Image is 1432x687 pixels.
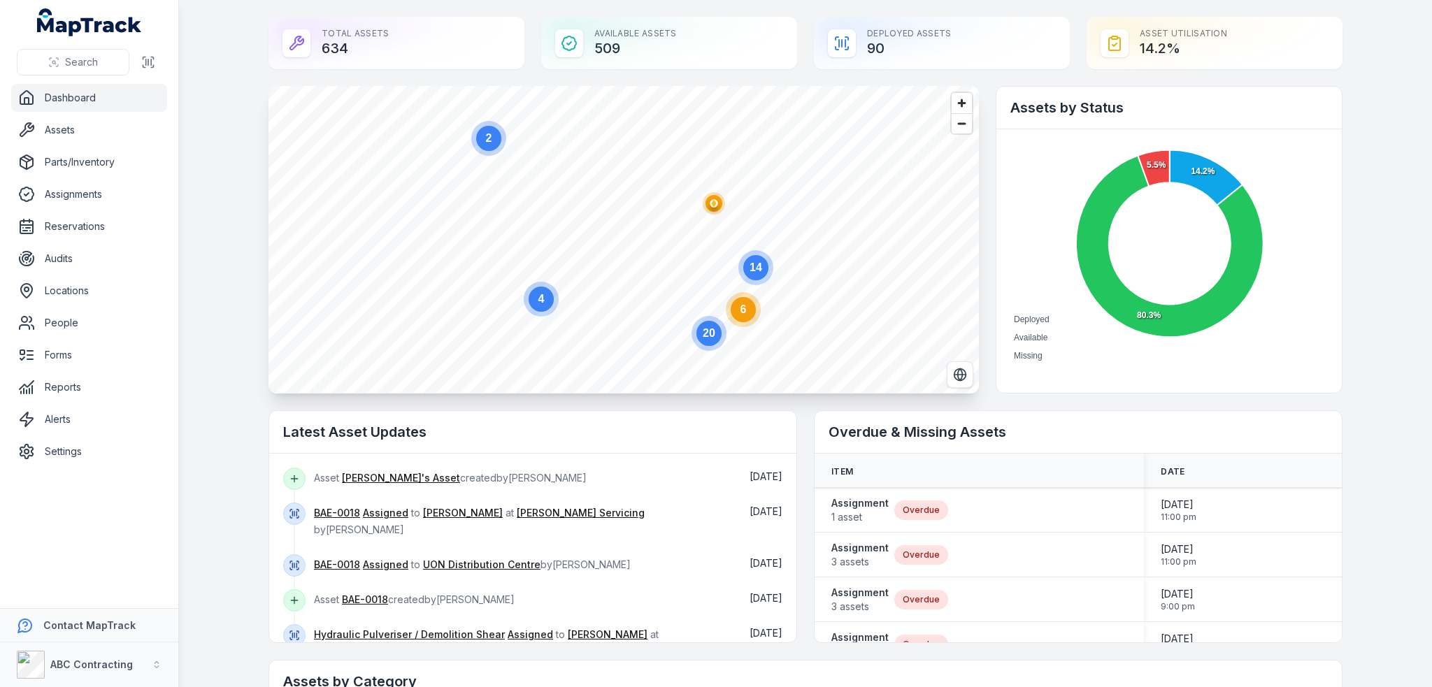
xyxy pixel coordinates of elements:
[831,466,853,477] span: Item
[17,49,129,75] button: Search
[750,627,782,639] time: 19/09/2025, 10:28:01 am
[43,619,136,631] strong: Contact MapTrack
[1161,498,1196,523] time: 30/08/2024, 11:00:00 pm
[831,600,889,614] span: 3 assets
[750,627,782,639] span: [DATE]
[1161,542,1196,556] span: [DATE]
[11,148,167,176] a: Parts/Inventory
[1161,632,1195,646] span: [DATE]
[517,506,645,520] a: [PERSON_NAME] Servicing
[740,303,747,315] text: 6
[1161,512,1196,523] span: 11:00 pm
[1161,556,1196,567] span: 11:00 pm
[831,541,889,569] a: Assignment3 assets
[750,505,782,517] span: [DATE]
[11,116,167,144] a: Assets
[750,557,782,569] time: 19/09/2025, 10:34:25 am
[1161,587,1195,601] span: [DATE]
[1161,632,1195,657] time: 27/02/2025, 9:00:00 pm
[11,309,167,337] a: People
[831,586,889,614] a: Assignment3 assets
[750,592,782,604] span: [DATE]
[831,586,889,600] strong: Assignment
[342,471,460,485] a: [PERSON_NAME]'s Asset
[314,558,360,572] a: BAE-0018
[11,277,167,305] a: Locations
[50,658,133,670] strong: ABC Contracting
[268,86,979,393] canvas: Map
[11,437,167,465] a: Settings
[894,590,948,609] div: Overdue
[11,341,167,369] a: Forms
[750,557,782,569] span: [DATE]
[894,635,948,654] div: Overdue
[1161,587,1195,612] time: 30/01/2025, 9:00:00 pm
[831,541,889,555] strong: Assignment
[829,422,1328,442] h2: Overdue & Missing Assets
[703,327,715,339] text: 20
[750,261,762,273] text: 14
[952,113,972,133] button: Zoom out
[1161,601,1195,612] span: 9:00 pm
[831,510,889,524] span: 1 asset
[283,422,782,442] h2: Latest Asset Updates
[363,558,408,572] a: Assigned
[486,132,492,144] text: 2
[314,472,587,484] span: Asset created by [PERSON_NAME]
[538,293,545,305] text: 4
[1161,466,1184,477] span: Date
[37,8,142,36] a: MapTrack
[952,93,972,113] button: Zoom in
[750,592,782,604] time: 19/09/2025, 10:34:11 am
[568,628,647,642] a: [PERSON_NAME]
[65,55,98,69] span: Search
[314,628,659,657] span: to at by [PERSON_NAME]
[831,496,889,524] a: Assignment1 asset
[11,212,167,240] a: Reservations
[750,505,782,517] time: 22/09/2025, 7:40:44 am
[831,630,889,658] a: Assignment
[831,496,889,510] strong: Assignment
[894,500,948,520] div: Overdue
[1014,333,1047,342] span: Available
[11,84,167,112] a: Dashboard
[11,405,167,433] a: Alerts
[11,373,167,401] a: Reports
[11,180,167,208] a: Assignments
[1014,314,1050,324] span: Deployed
[1161,498,1196,512] span: [DATE]
[1014,351,1043,361] span: Missing
[831,630,889,644] strong: Assignment
[363,506,408,520] a: Assigned
[342,593,388,607] a: BAE-0018
[831,555,889,569] span: 3 assets
[947,361,973,388] button: Switch to Satellite View
[1161,542,1196,567] time: 29/11/2024, 11:00:00 pm
[750,470,782,482] span: [DATE]
[314,507,645,535] span: to at by [PERSON_NAME]
[314,593,515,605] span: Asset created by [PERSON_NAME]
[894,545,948,565] div: Overdue
[314,558,631,570] span: to by [PERSON_NAME]
[423,558,540,572] a: UON Distribution Centre
[314,506,360,520] a: BAE-0018
[750,470,782,482] time: 29/09/2025, 7:41:11 am
[1010,98,1328,117] h2: Assets by Status
[508,628,553,642] a: Assigned
[314,628,505,642] a: Hydraulic Pulveriser / Demolition Shear
[11,245,167,273] a: Audits
[423,506,503,520] a: [PERSON_NAME]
